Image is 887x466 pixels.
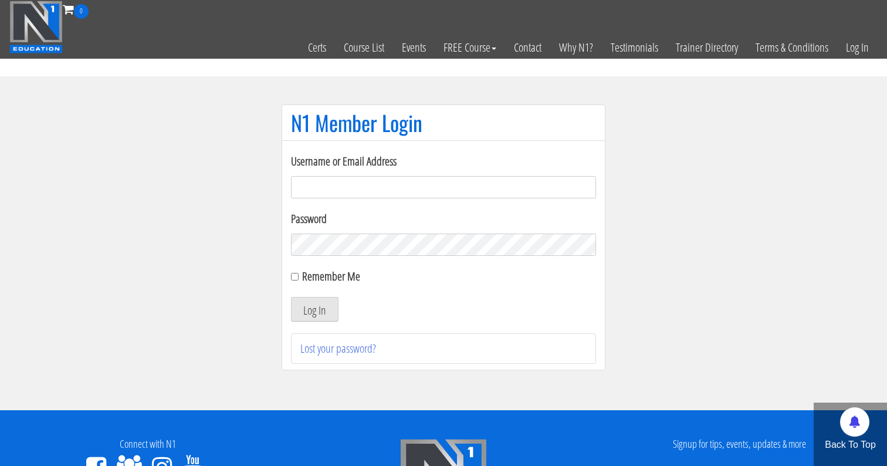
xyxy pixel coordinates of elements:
[667,19,747,76] a: Trainer Directory
[814,438,887,452] p: Back To Top
[550,19,602,76] a: Why N1?
[435,19,505,76] a: FREE Course
[291,111,596,134] h1: N1 Member Login
[291,153,596,170] label: Username or Email Address
[74,4,89,19] span: 0
[9,438,287,450] h4: Connect with N1
[291,297,338,322] button: Log In
[393,19,435,76] a: Events
[747,19,837,76] a: Terms & Conditions
[299,19,335,76] a: Certs
[335,19,393,76] a: Course List
[602,19,667,76] a: Testimonials
[600,438,878,450] h4: Signup for tips, events, updates & more
[505,19,550,76] a: Contact
[291,210,596,228] label: Password
[837,19,878,76] a: Log In
[63,1,89,17] a: 0
[300,340,376,356] a: Lost your password?
[9,1,63,53] img: n1-education
[302,268,360,284] label: Remember Me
